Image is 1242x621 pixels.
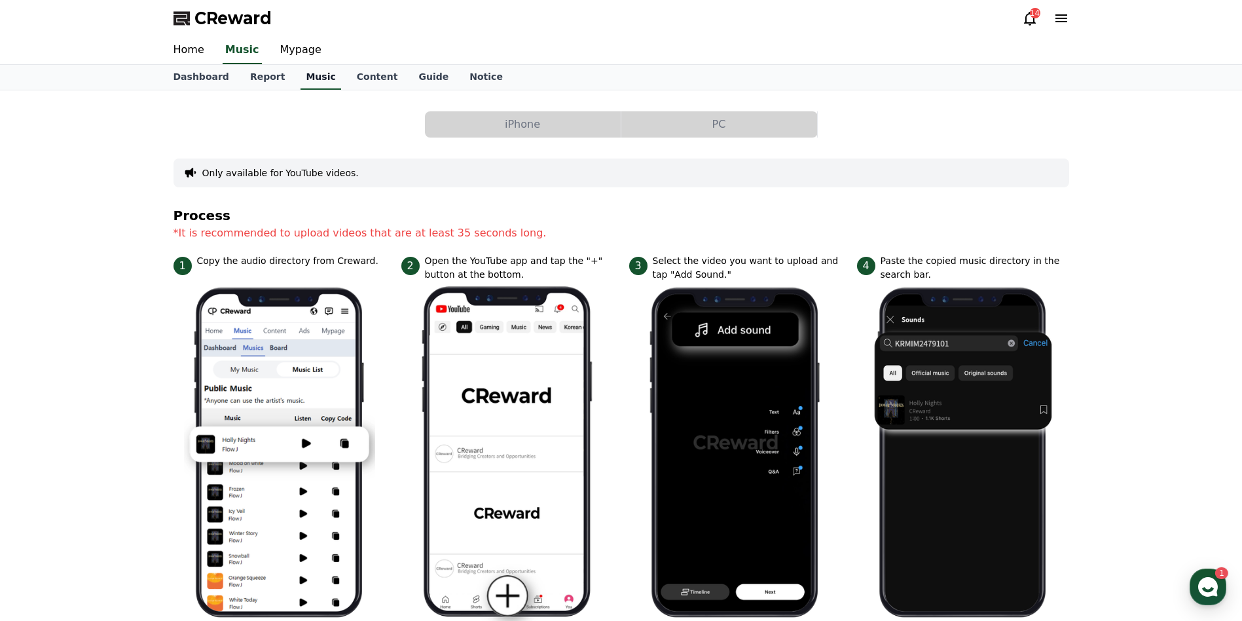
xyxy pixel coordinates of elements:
[629,257,648,275] span: 3
[240,65,296,90] a: Report
[109,436,147,446] span: Messages
[301,65,340,90] a: Music
[86,415,169,448] a: 1Messages
[169,415,251,448] a: Settings
[194,435,226,445] span: Settings
[202,166,359,179] button: Only available for YouTube videos.
[174,225,1069,241] p: *It is recommended to upload videos that are at least 35 seconds long.
[163,37,215,64] a: Home
[857,257,875,275] span: 4
[653,254,841,282] p: Select the video you want to upload and tap "Add Sound."
[408,65,459,90] a: Guide
[270,37,332,64] a: Mypage
[223,37,262,64] a: Music
[174,208,1069,223] h4: Process
[174,8,272,29] a: CReward
[459,65,513,90] a: Notice
[33,435,56,445] span: Home
[4,415,86,448] a: Home
[1030,8,1040,18] div: 14
[194,8,272,29] span: CReward
[621,111,818,138] a: PC
[1022,10,1038,26] a: 14
[425,111,621,138] button: iPhone
[346,65,409,90] a: Content
[174,257,192,275] span: 1
[133,415,137,425] span: 1
[163,65,240,90] a: Dashboard
[621,111,817,138] button: PC
[425,254,613,282] p: Open the YouTube app and tap the "+" button at the bottom.
[401,257,420,275] span: 2
[881,254,1069,282] p: Paste the copied music directory in the search bar.
[197,254,378,268] p: Copy the audio directory from Creward.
